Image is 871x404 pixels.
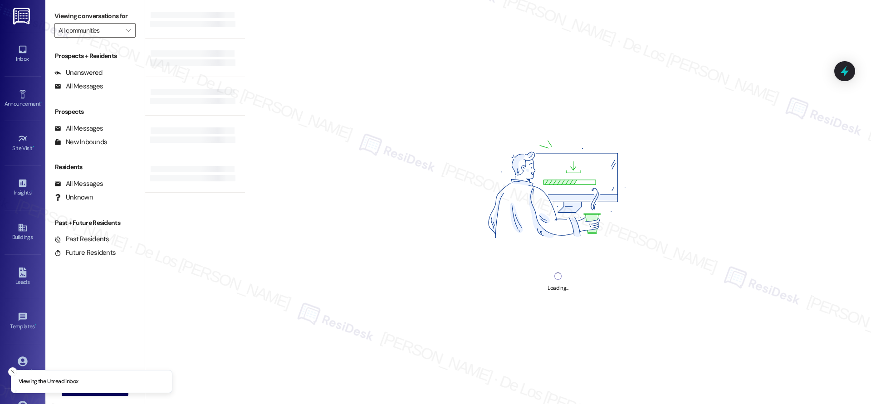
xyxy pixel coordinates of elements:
a: Leads [5,265,41,289]
div: Loading... [548,283,568,293]
a: Inbox [5,42,41,66]
span: • [40,99,42,106]
a: Insights • [5,175,41,200]
a: Site Visit • [5,131,41,156]
span: • [33,144,34,150]
button: Close toast [8,367,17,376]
div: Unknown [54,193,93,202]
i:  [126,27,131,34]
div: Unanswered [54,68,103,78]
div: Future Residents [54,248,116,258]
div: New Inbounds [54,137,107,147]
div: All Messages [54,179,103,189]
div: Past Residents [54,234,109,244]
a: Account [5,354,41,378]
div: Past + Future Residents [45,218,145,228]
input: All communities [59,23,121,38]
div: Prospects + Residents [45,51,145,61]
div: All Messages [54,124,103,133]
img: ResiDesk Logo [13,8,32,24]
p: Viewing the Unread inbox [19,378,78,386]
label: Viewing conversations for [54,9,136,23]
div: All Messages [54,82,103,91]
a: Buildings [5,220,41,244]
a: Templates • [5,309,41,334]
div: Prospects [45,107,145,117]
div: Residents [45,162,145,172]
span: • [31,188,33,195]
span: • [35,322,36,328]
